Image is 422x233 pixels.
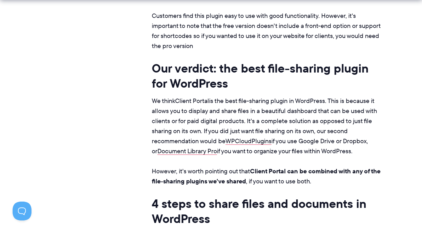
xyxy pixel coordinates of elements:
p: We think is the best file-sharing plugin in WordPress. This is because it allows you to display a... [152,96,380,156]
p: Customers find this plugin easy to use with good functionality. However, it's important to note t... [152,11,380,51]
h2: Our verdict: the best file-sharing plugin for WordPress [152,61,380,91]
a: Client Portal [175,96,209,105]
strong: Client Portal can be combined with any of the file-sharing plugins we've shared [152,166,380,186]
h2: 4 steps to share files and documents in WordPress [152,196,380,226]
p: However, it's worth pointing out that , if you want to use both. [152,166,380,186]
iframe: Toggle Customer Support [13,202,31,220]
a: Document Library Pro [157,147,217,155]
a: WPCloudPlugins [225,137,271,145]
